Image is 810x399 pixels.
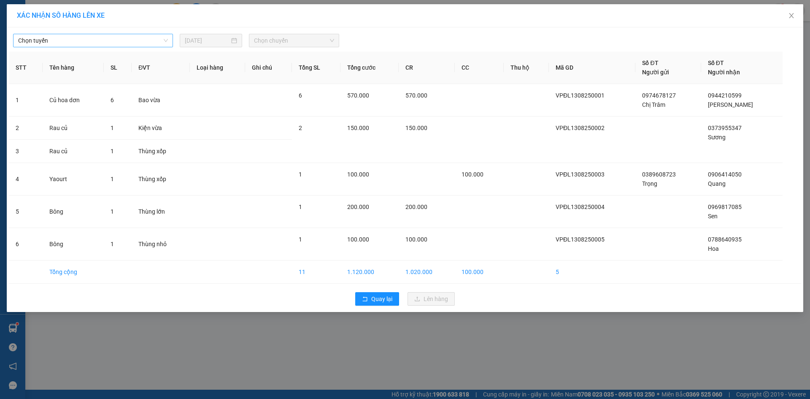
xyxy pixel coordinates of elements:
td: 1 [9,84,43,117]
th: ĐVT [132,52,189,84]
td: Yaourt [43,163,103,195]
button: Close [780,4,803,28]
span: VPĐL1308250005 [556,236,605,243]
td: Rau củ [43,140,103,163]
th: Loại hàng [190,52,246,84]
span: 0788640935 [708,236,742,243]
td: Củ hoa dơn [43,84,103,117]
span: 2 [299,125,302,131]
span: 150.000 [405,125,427,131]
span: 570.000 [347,92,369,99]
span: Sương [708,134,726,141]
span: 100.000 [347,236,369,243]
span: VPĐL1308250004 [556,204,605,210]
span: 0373955347 [708,125,742,131]
span: VPĐL1308250002 [556,125,605,131]
span: 100.000 [405,236,427,243]
span: 1 [299,236,302,243]
span: 1 [299,204,302,210]
span: 1 [111,208,114,215]
span: 200.000 [405,204,427,210]
span: 1 [111,125,114,131]
td: 6 [9,228,43,261]
span: 0906414050 [708,171,742,178]
td: 4 [9,163,43,195]
td: 5 [549,261,635,284]
button: rollbackQuay lại [355,292,399,306]
th: Tên hàng [43,52,103,84]
td: Kiện vừa [132,117,189,140]
td: 3 [9,140,43,163]
td: Bao vừa [132,84,189,117]
span: 0389608723 [642,171,676,178]
td: 5 [9,195,43,228]
td: Thùng xốp [132,163,189,195]
span: close [788,12,795,19]
td: Thùng lớn [132,195,189,228]
span: Sen [708,213,718,220]
span: Quang [708,180,726,187]
button: uploadLên hàng [408,292,455,306]
span: Chọn tuyến [18,34,168,47]
th: STT [9,52,43,84]
span: 200.000 [347,204,369,210]
span: Chọn chuyến [254,34,334,47]
td: Thùng nhỏ [132,228,189,261]
span: VPĐL1308250001 [556,92,605,99]
th: Ghi chú [245,52,292,84]
span: 100.000 [462,171,483,178]
span: 1 [111,176,114,182]
span: VPĐL1308250003 [556,171,605,178]
span: Hoa [708,245,719,252]
span: [PERSON_NAME] [708,101,753,108]
span: Quay lại [371,294,392,304]
input: 13/08/2025 [185,36,229,45]
th: Thu hộ [504,52,549,84]
span: Số ĐT [642,60,658,66]
span: 570.000 [405,92,427,99]
span: XÁC NHẬN SỐ HÀNG LÊN XE [17,11,105,19]
span: Người gửi [642,69,669,76]
td: Rau củ [43,117,103,140]
td: 11 [292,261,340,284]
td: Thùng xốp [132,140,189,163]
span: 1 [111,148,114,155]
span: Trọng [642,180,657,187]
span: 150.000 [347,125,369,131]
th: CR [399,52,455,84]
td: 2 [9,117,43,140]
th: Tổng SL [292,52,340,84]
span: 0969817085 [708,204,742,210]
span: rollback [362,296,368,303]
span: 6 [299,92,302,99]
th: SL [104,52,132,84]
td: 1.120.000 [340,261,398,284]
span: 100.000 [347,171,369,178]
td: Bông [43,228,103,261]
td: Bông [43,195,103,228]
span: Chị Trâm [642,101,665,108]
span: 1 [299,171,302,178]
th: Mã GD [549,52,635,84]
span: 0944210599 [708,92,742,99]
th: CC [455,52,504,84]
th: Tổng cước [340,52,398,84]
td: 100.000 [455,261,504,284]
td: Tổng cộng [43,261,103,284]
td: 1.020.000 [399,261,455,284]
span: 6 [111,97,114,103]
span: 0974678127 [642,92,676,99]
span: Số ĐT [708,60,724,66]
span: Người nhận [708,69,740,76]
span: 1 [111,241,114,247]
